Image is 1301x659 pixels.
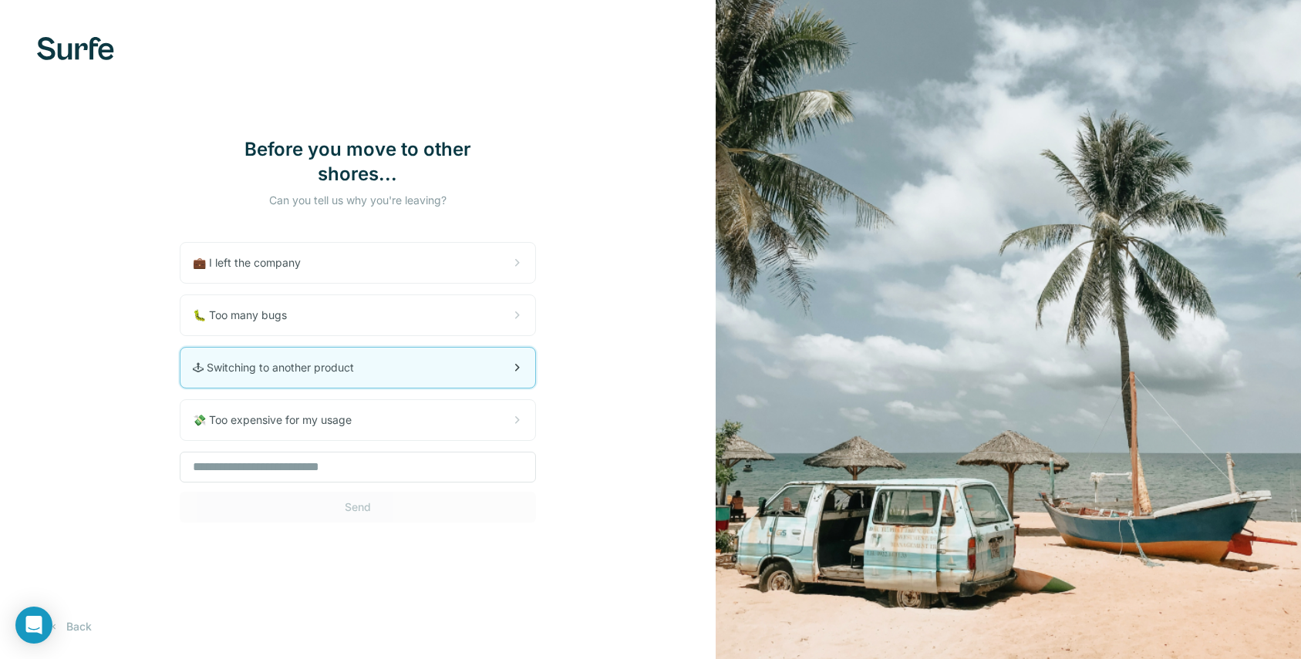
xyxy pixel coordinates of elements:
[37,37,114,60] img: Surfe's logo
[15,607,52,644] div: Open Intercom Messenger
[193,308,299,323] span: 🐛 Too many bugs
[204,137,512,187] h1: Before you move to other shores...
[204,193,512,208] p: Can you tell us why you're leaving?
[193,255,313,271] span: 💼 I left the company
[193,412,364,428] span: 💸 Too expensive for my usage
[37,613,103,641] button: Back
[193,360,366,375] span: 🕹 Switching to another product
